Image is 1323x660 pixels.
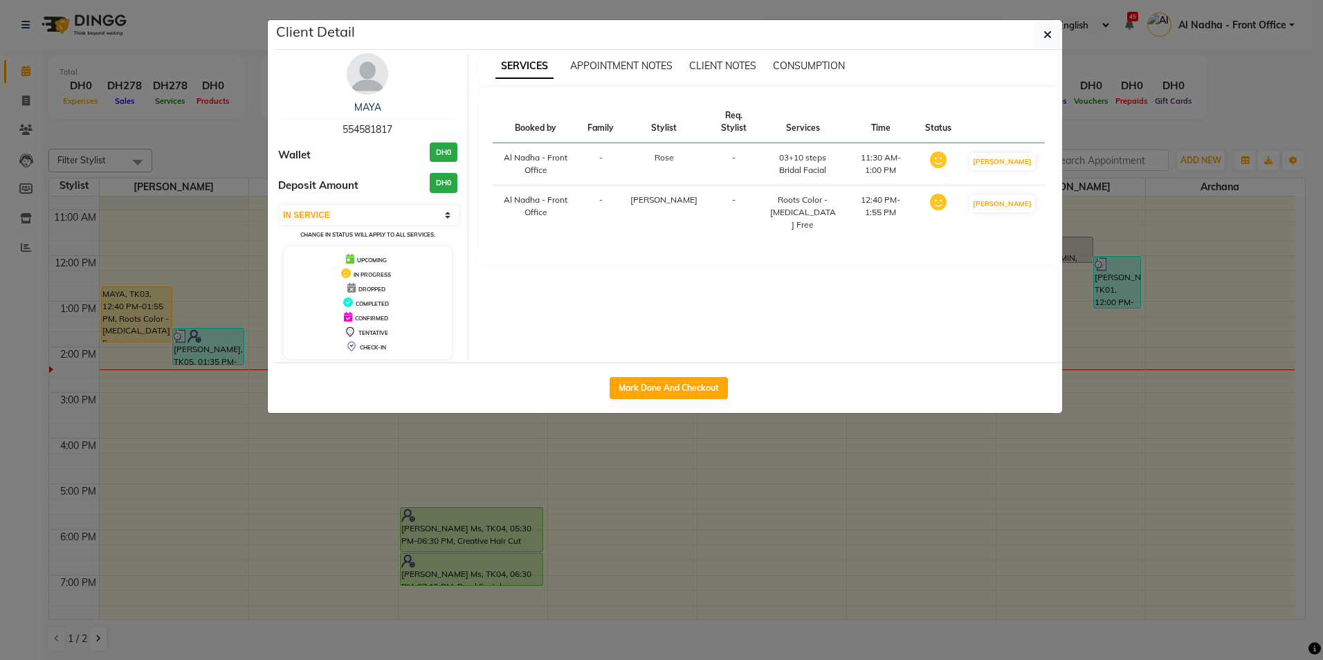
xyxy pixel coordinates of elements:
span: COMPLETED [356,300,389,307]
th: Booked by [493,101,580,143]
td: Al Nadha - Front Office [493,143,580,185]
h3: DH0 [430,143,457,163]
div: 03+10 steps Bridal Facial [769,152,836,176]
td: 11:30 AM-1:00 PM [844,143,917,185]
th: Status [917,101,960,143]
button: [PERSON_NAME] [969,195,1035,212]
span: Wallet [278,147,311,163]
td: - [579,185,622,240]
button: Mark Done And Checkout [610,377,728,399]
th: Family [579,101,622,143]
td: - [706,143,761,185]
span: TENTATIVE [358,329,388,336]
th: Stylist [622,101,706,143]
div: Roots Color - [MEDICAL_DATA] Free [769,194,836,231]
span: APPOINTMENT NOTES [570,59,673,72]
td: 12:40 PM-1:55 PM [844,185,917,240]
img: avatar [347,53,388,95]
h5: Client Detail [276,21,355,42]
span: 554581817 [343,123,392,136]
h3: DH0 [430,173,457,193]
span: Deposit Amount [278,178,358,194]
td: - [706,185,761,240]
span: CHECK-IN [360,344,386,351]
small: Change in status will apply to all services. [300,231,435,238]
th: Services [761,101,844,143]
th: Time [844,101,917,143]
span: CONFIRMED [355,315,388,322]
span: CLIENT NOTES [689,59,756,72]
span: DROPPED [358,286,385,293]
td: Al Nadha - Front Office [493,185,580,240]
span: CONSUMPTION [773,59,845,72]
a: MAYA [354,101,381,113]
span: SERVICES [495,54,554,79]
td: - [579,143,622,185]
span: Rose [655,152,674,163]
button: [PERSON_NAME] [969,153,1035,170]
span: UPCOMING [357,257,387,264]
th: Req. Stylist [706,101,761,143]
span: IN PROGRESS [354,271,391,278]
span: [PERSON_NAME] [630,194,697,205]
